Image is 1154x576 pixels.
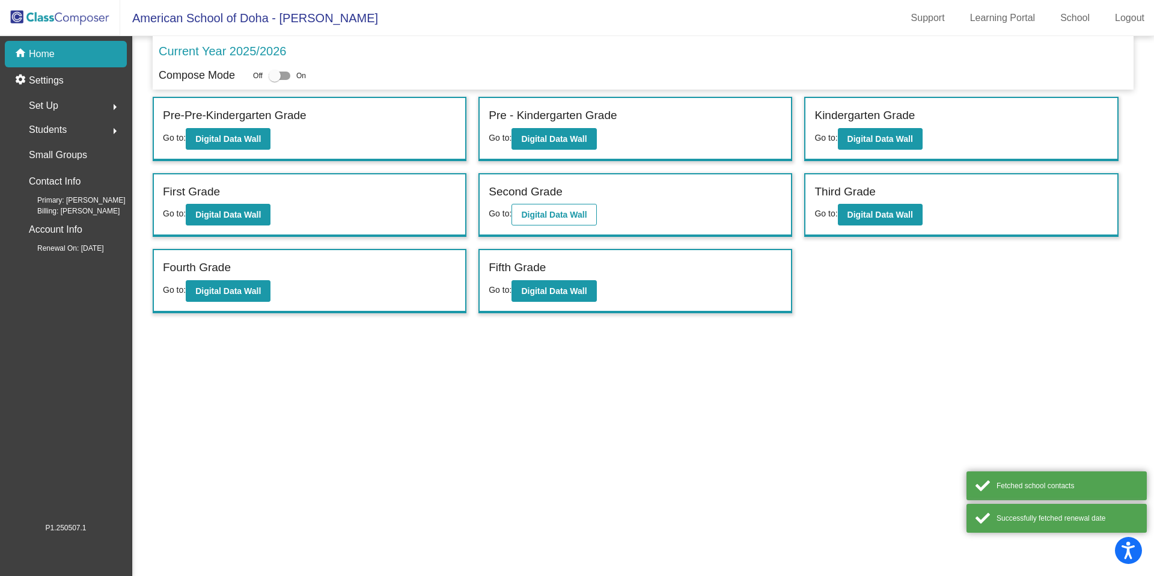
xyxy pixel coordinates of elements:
[29,121,67,138] span: Students
[18,195,126,206] span: Primary: [PERSON_NAME]
[1051,8,1099,28] a: School
[163,133,186,142] span: Go to:
[511,204,596,225] button: Digital Data Wall
[14,73,29,88] mat-icon: settings
[159,67,235,84] p: Compose Mode
[163,183,220,201] label: First Grade
[814,209,837,218] span: Go to:
[814,107,915,124] label: Kindergarten Grade
[521,210,587,219] b: Digital Data Wall
[847,134,913,144] b: Digital Data Wall
[847,210,913,219] b: Digital Data Wall
[163,107,307,124] label: Pre-Pre-Kindergarten Grade
[14,47,29,61] mat-icon: home
[29,147,87,164] p: Small Groups
[108,100,122,114] mat-icon: arrow_right
[29,221,82,238] p: Account Info
[1105,8,1154,28] a: Logout
[489,183,563,201] label: Second Grade
[163,259,231,277] label: Fourth Grade
[195,134,261,144] b: Digital Data Wall
[997,480,1138,491] div: Fetched school contacts
[814,133,837,142] span: Go to:
[195,210,261,219] b: Digital Data Wall
[18,206,120,216] span: Billing: [PERSON_NAME]
[253,70,263,81] span: Off
[511,280,596,302] button: Digital Data Wall
[186,280,270,302] button: Digital Data Wall
[18,243,103,254] span: Renewal On: [DATE]
[29,173,81,190] p: Contact Info
[163,285,186,295] span: Go to:
[511,128,596,150] button: Digital Data Wall
[838,204,923,225] button: Digital Data Wall
[29,73,64,88] p: Settings
[186,128,270,150] button: Digital Data Wall
[195,286,261,296] b: Digital Data Wall
[489,285,511,295] span: Go to:
[960,8,1045,28] a: Learning Portal
[489,259,546,277] label: Fifth Grade
[489,209,511,218] span: Go to:
[186,204,270,225] button: Digital Data Wall
[108,124,122,138] mat-icon: arrow_right
[489,133,511,142] span: Go to:
[296,70,306,81] span: On
[163,209,186,218] span: Go to:
[838,128,923,150] button: Digital Data Wall
[29,97,58,114] span: Set Up
[489,107,617,124] label: Pre - Kindergarten Grade
[521,286,587,296] b: Digital Data Wall
[29,47,55,61] p: Home
[521,134,587,144] b: Digital Data Wall
[120,8,378,28] span: American School of Doha - [PERSON_NAME]
[814,183,875,201] label: Third Grade
[159,42,286,60] p: Current Year 2025/2026
[902,8,954,28] a: Support
[997,513,1138,524] div: Successfully fetched renewal date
